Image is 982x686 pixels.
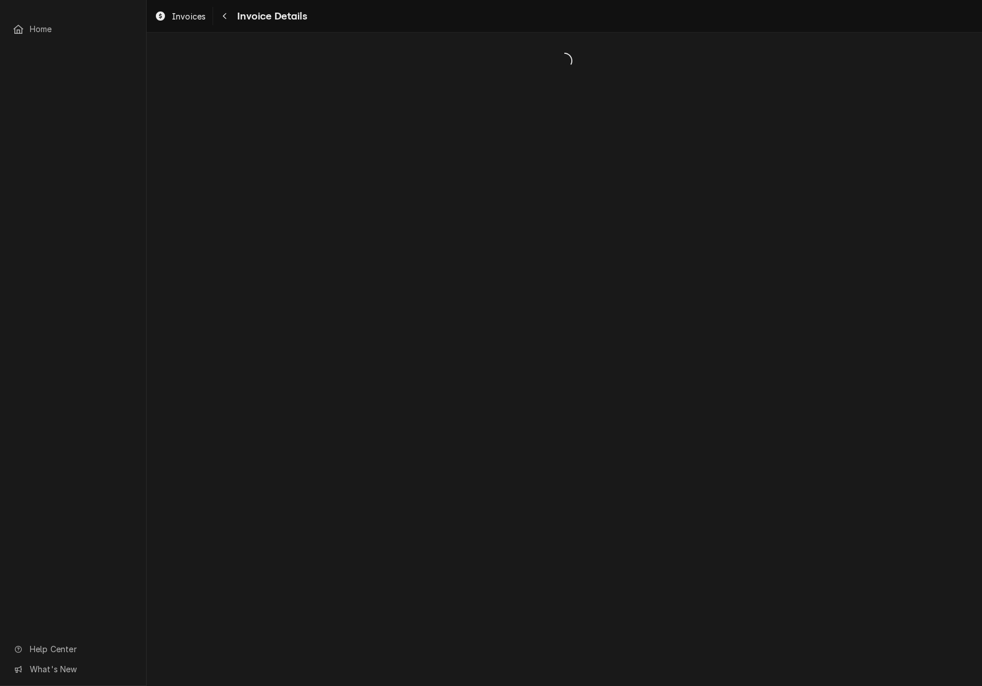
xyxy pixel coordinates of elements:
a: Go to Help Center [7,640,139,658]
span: Invoices [172,10,206,22]
a: Go to What's New [7,660,139,679]
span: Help Center [30,643,132,655]
span: What's New [30,663,132,675]
button: Navigate back [215,7,234,25]
a: Invoices [150,7,210,26]
span: Home [30,23,133,35]
span: Invoice Details [234,9,307,24]
span: Loading... [147,49,982,73]
a: Home [7,19,139,38]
